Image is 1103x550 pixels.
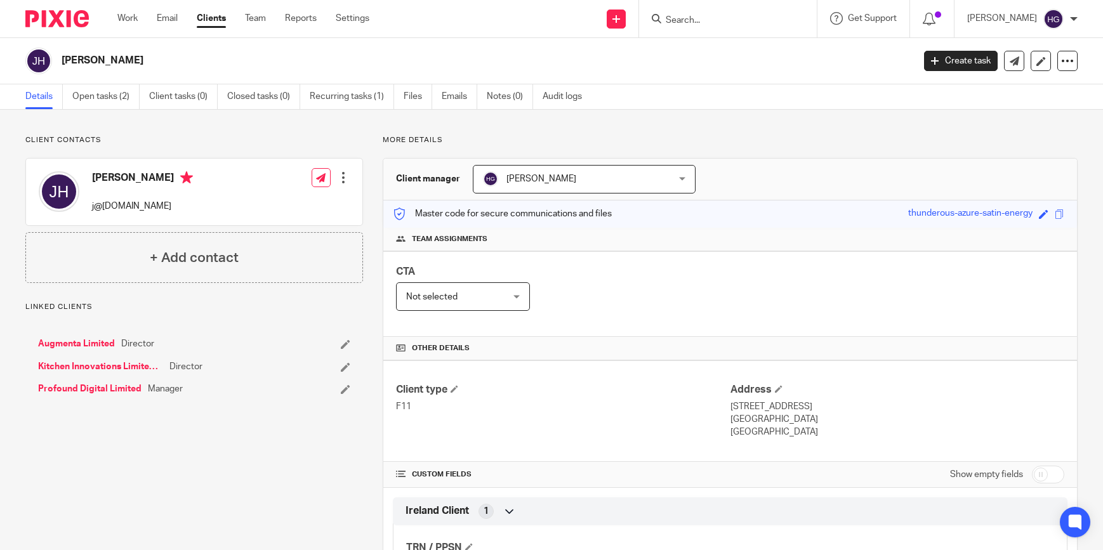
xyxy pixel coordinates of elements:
[730,383,1064,396] h4: Address
[310,84,394,109] a: Recurring tasks (1)
[543,84,591,109] a: Audit logs
[148,383,183,395] span: Manager
[406,292,458,301] span: Not selected
[396,266,415,277] span: CTA
[383,135,1078,145] p: More details
[157,12,178,25] a: Email
[92,171,193,187] h4: [PERSON_NAME]
[25,302,363,312] p: Linked clients
[38,383,142,395] a: Profound Digital Limited
[393,207,612,220] p: Master code for secure communications and files
[227,84,300,109] a: Closed tasks (0)
[848,14,897,23] span: Get Support
[117,12,138,25] a: Work
[404,84,432,109] a: Files
[484,505,489,518] span: 1
[442,84,477,109] a: Emails
[664,15,779,27] input: Search
[908,207,1033,221] div: thunderous-azure-satin-energy
[180,171,193,184] i: Primary
[25,48,52,74] img: svg%3E
[169,360,202,373] span: Director
[197,12,226,25] a: Clients
[38,360,163,373] a: Kitchen Innovations Limited T/A GoodBrother
[1043,9,1064,29] img: svg%3E
[121,337,154,350] span: Director
[730,413,1064,426] p: [GEOGRAPHIC_DATA]
[487,84,533,109] a: Notes (0)
[38,337,115,350] a: Augmenta Limited
[72,84,140,109] a: Open tasks (2)
[336,12,369,25] a: Settings
[924,51,998,71] a: Create task
[412,234,487,244] span: Team assignments
[62,54,736,67] h2: [PERSON_NAME]
[406,504,469,518] span: Ireland Client
[396,173,460,185] h3: Client manager
[150,248,239,268] h4: + Add contact
[967,12,1037,25] p: [PERSON_NAME]
[245,12,266,25] a: Team
[25,84,63,109] a: Details
[412,343,470,353] span: Other details
[396,400,730,413] p: F11
[950,468,1023,481] label: Show empty fields
[483,171,498,187] img: svg%3E
[730,400,1064,413] p: [STREET_ADDRESS]
[396,383,730,396] h4: Client type
[396,469,730,480] h4: CUSTOM FIELDS
[25,135,363,145] p: Client contacts
[39,171,79,212] img: svg%3E
[25,10,89,27] img: Pixie
[149,84,218,109] a: Client tasks (0)
[285,12,317,25] a: Reports
[730,426,1064,438] p: [GEOGRAPHIC_DATA]
[506,174,576,183] span: [PERSON_NAME]
[92,200,193,213] p: j@[DOMAIN_NAME]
